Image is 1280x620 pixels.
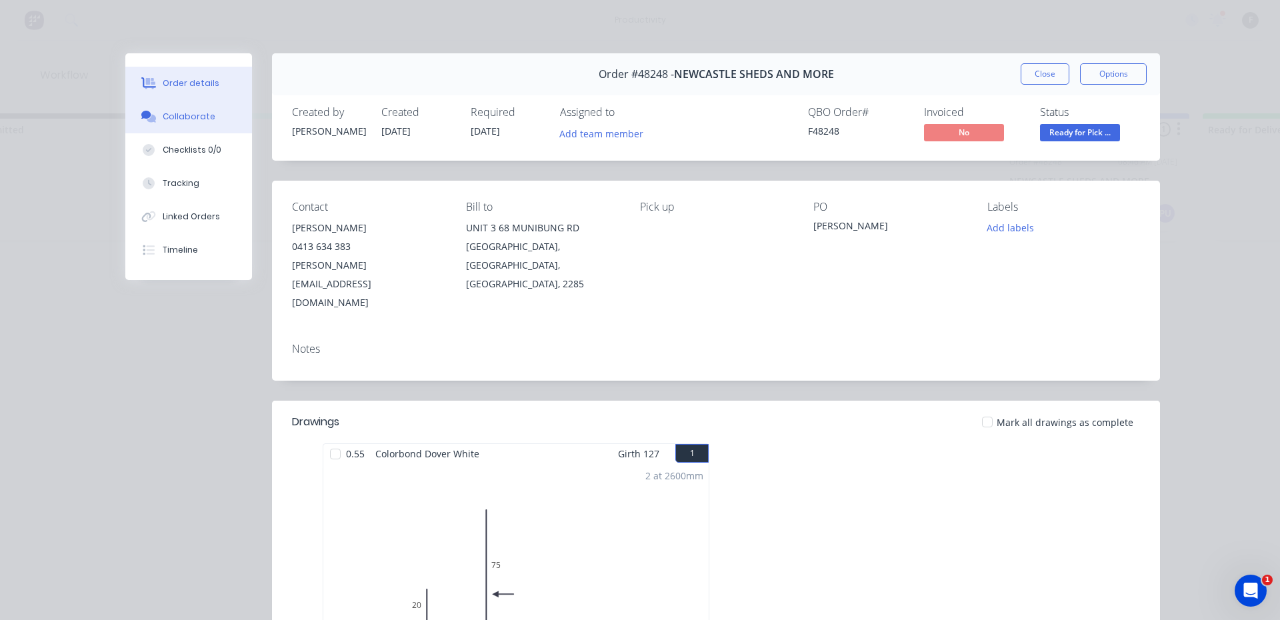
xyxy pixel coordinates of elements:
div: QBO Order # [808,106,908,119]
span: Mark all drawings as complete [997,415,1133,429]
div: UNIT 3 68 MUNIBUNG RD [466,219,619,237]
div: Contact [292,201,445,213]
div: Notes [292,343,1140,355]
div: Created [381,106,455,119]
button: Timeline [125,233,252,267]
div: Checklists 0/0 [163,144,221,156]
iframe: Intercom live chat [1235,575,1267,607]
span: No [924,124,1004,141]
span: Ready for Pick ... [1040,124,1120,141]
div: [PERSON_NAME] [292,124,365,138]
div: Pick up [640,201,793,213]
div: Bill to [466,201,619,213]
div: UNIT 3 68 MUNIBUNG RD[GEOGRAPHIC_DATA], [GEOGRAPHIC_DATA], [GEOGRAPHIC_DATA], 2285 [466,219,619,293]
button: 1 [675,444,709,463]
button: Ready for Pick ... [1040,124,1120,144]
div: Collaborate [163,111,215,123]
button: Order details [125,67,252,100]
div: Status [1040,106,1140,119]
div: Order details [163,77,219,89]
button: Add team member [560,124,651,142]
span: NEWCASTLE SHEDS AND MORE [674,68,834,81]
span: Colorbond Dover White [370,444,485,463]
span: Girth 127 [618,444,659,463]
div: [PERSON_NAME]0413 634 383[PERSON_NAME][EMAIL_ADDRESS][DOMAIN_NAME] [292,219,445,312]
span: 1 [1262,575,1273,585]
div: F48248 [808,124,908,138]
div: Linked Orders [163,211,220,223]
div: [PERSON_NAME][EMAIL_ADDRESS][DOMAIN_NAME] [292,256,445,312]
button: Collaborate [125,100,252,133]
button: Close [1021,63,1069,85]
span: [DATE] [381,125,411,137]
button: Add team member [553,124,651,142]
button: Add labels [980,219,1041,237]
div: Created by [292,106,365,119]
div: [GEOGRAPHIC_DATA], [GEOGRAPHIC_DATA], [GEOGRAPHIC_DATA], 2285 [466,237,619,293]
div: Labels [987,201,1140,213]
div: Required [471,106,544,119]
div: [PERSON_NAME] [813,219,966,237]
div: Assigned to [560,106,693,119]
div: PO [813,201,966,213]
div: Drawings [292,414,339,430]
div: 0413 634 383 [292,237,445,256]
div: Invoiced [924,106,1024,119]
span: 0.55 [341,444,370,463]
button: Tracking [125,167,252,200]
div: Tracking [163,177,199,189]
button: Options [1080,63,1147,85]
span: Order #48248 - [599,68,674,81]
button: Linked Orders [125,200,252,233]
div: Timeline [163,244,198,256]
div: [PERSON_NAME] [292,219,445,237]
div: 2 at 2600mm [645,469,703,483]
span: [DATE] [471,125,500,137]
button: Checklists 0/0 [125,133,252,167]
